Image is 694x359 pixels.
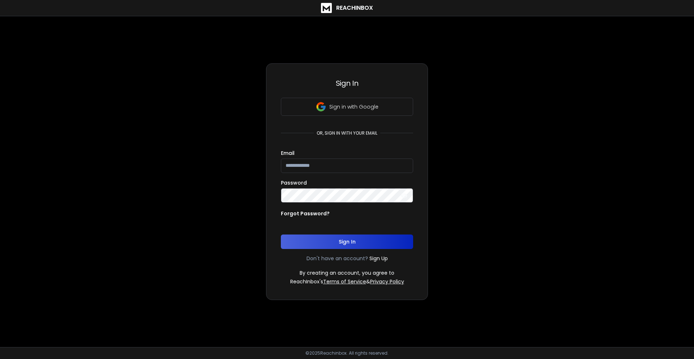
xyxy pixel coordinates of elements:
[329,103,378,110] p: Sign in with Google
[290,278,404,285] p: ReachInbox's &
[307,255,368,262] p: Don't have an account?
[370,278,404,285] a: Privacy Policy
[321,3,332,13] img: logo
[305,350,389,356] p: © 2025 Reachinbox. All rights reserved.
[281,210,330,217] p: Forgot Password?
[300,269,394,276] p: By creating an account, you agree to
[281,235,413,249] button: Sign In
[369,255,388,262] a: Sign Up
[336,4,373,12] h1: ReachInbox
[323,278,366,285] a: Terms of Service
[321,3,373,13] a: ReachInbox
[314,130,380,136] p: or, sign in with your email
[281,98,413,116] button: Sign in with Google
[281,78,413,88] h3: Sign In
[281,151,295,156] label: Email
[281,180,307,185] label: Password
